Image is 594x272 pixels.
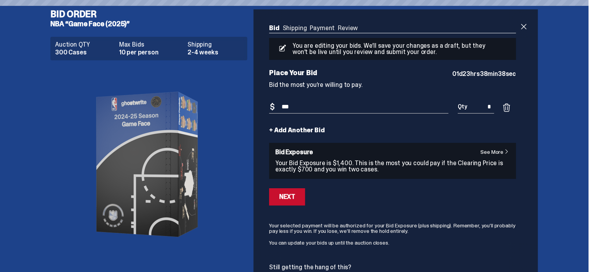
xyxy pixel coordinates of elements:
[480,70,488,78] span: 38
[50,9,253,19] h4: Bid Order
[269,223,516,234] p: Your selected payment will be authorized for your Bid Exposure (plus shipping). Remember, you’ll ...
[452,71,516,77] p: d hrs min sec
[269,127,325,133] a: + Add Another Bid
[269,188,305,205] button: Next
[462,70,470,78] span: 23
[275,160,510,173] p: Your Bid Exposure is $1,400. This is the most you could pay if the Clearing Price is exactly $700...
[187,41,243,48] dt: Shipping
[187,49,243,56] dd: 2-4 weeks
[275,149,510,155] h6: Bid Exposure
[55,49,114,56] dd: 300 Cases
[71,67,227,262] img: product image
[289,43,492,55] p: You are editing your bids. We’ll save your changes as a draft, but they won’t be live until you r...
[119,49,183,56] dd: 10 per person
[269,240,516,245] p: You can update your bids up until the auction closes.
[119,41,183,48] dt: Max Bids
[270,103,275,111] span: $
[498,70,506,78] span: 38
[458,104,467,109] span: Qty
[452,70,459,78] span: 01
[55,41,114,48] dt: Auction QTY
[480,149,513,155] a: See More
[50,20,253,27] h5: NBA “Game Face (2025)”
[269,24,280,32] a: Bid
[279,194,295,200] div: Next
[269,264,516,270] p: Still getting the hang of this?
[269,82,516,88] p: Bid the most you’re willing to pay.
[269,69,452,76] p: Place Your Bid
